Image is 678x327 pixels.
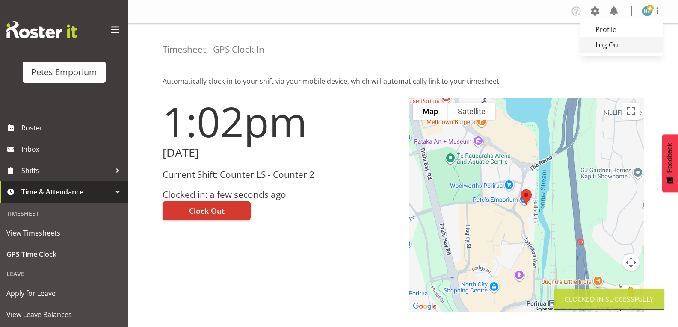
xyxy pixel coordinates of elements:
button: Keyboard shortcuts [536,306,572,312]
div: Timesheet [2,205,126,222]
h3: Clocked in: a few seconds ago [163,190,398,200]
span: Shifts [21,164,111,177]
img: Google [411,301,439,312]
div: Petes Emporium [31,66,97,79]
button: Toggle fullscreen view [622,103,640,120]
span: Time & Attendance [21,186,111,198]
div: Leave [2,265,126,283]
span: View Timesheets [6,227,122,239]
div: Clocked in Successfully [565,294,654,304]
a: Log Out [580,37,663,53]
h1: 1:02pm [163,98,398,144]
span: Roster [21,121,124,134]
button: Feedback - Show survey [662,134,678,192]
a: Apply for Leave [2,283,126,304]
img: helena-tomlin701.jpg [642,6,652,16]
h2: [DATE] [163,146,398,159]
a: View Leave Balances [2,304,126,325]
a: Open this area in Google Maps (opens a new window) [411,301,439,312]
span: View Leave Balances [6,308,122,321]
button: Map camera controls [622,254,640,271]
span: Feedback [666,143,674,173]
button: Clock Out [163,201,251,220]
button: Drag Pegman onto the map to open Street View [622,285,640,302]
a: View Timesheets [2,222,126,244]
span: Apply for Leave [6,287,122,300]
p: Automatically clock-in to your shift via your mobile device, which will automatically link to you... [163,76,644,86]
span: Inbox [21,143,124,156]
a: Profile [580,22,663,37]
button: Show satellite imagery [448,103,495,120]
h4: Timesheet - GPS Clock In [163,44,264,54]
a: GPS Time Clock [2,244,126,265]
h3: Current Shift: Counter LS - Counter 2 [163,170,398,180]
span: GPS Time Clock [6,248,122,261]
img: Rosterit website logo [6,21,77,38]
span: Clock Out [189,205,225,216]
button: Show street map [413,103,448,120]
